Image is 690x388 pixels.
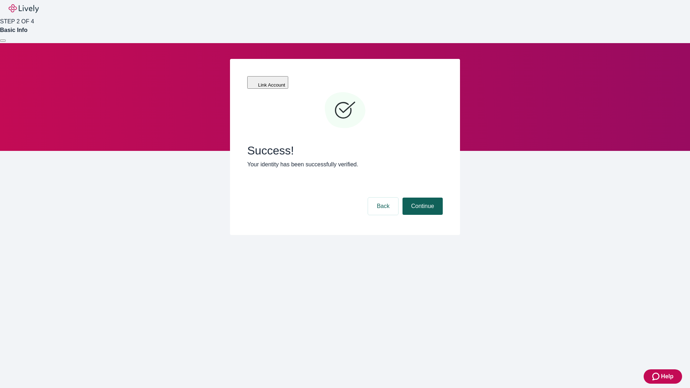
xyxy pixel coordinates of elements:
button: Link Account [247,76,288,89]
span: Success! [247,144,443,157]
button: Back [368,198,398,215]
svg: Checkmark icon [323,89,367,132]
p: Your identity has been successfully verified. [247,160,443,169]
svg: Zendesk support icon [652,372,661,381]
img: Lively [9,4,39,13]
span: Help [661,372,673,381]
button: Zendesk support iconHelp [644,369,682,384]
button: Continue [402,198,443,215]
